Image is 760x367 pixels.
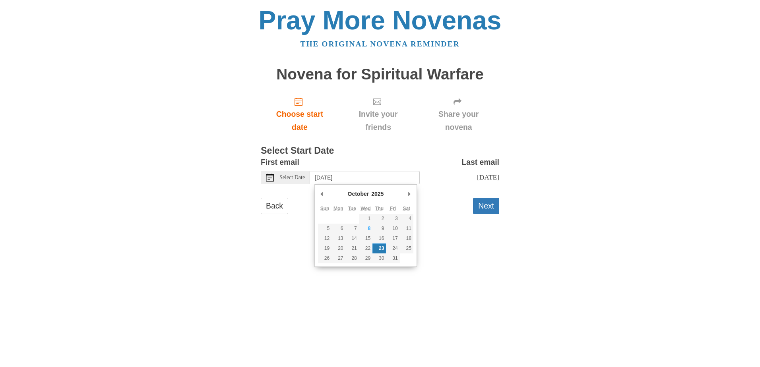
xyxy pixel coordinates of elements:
a: Back [261,198,288,214]
button: 23 [372,243,386,253]
button: 15 [359,234,372,243]
span: Choose start date [269,108,331,134]
button: 5 [318,224,332,234]
button: 13 [332,234,345,243]
button: 16 [372,234,386,243]
label: First email [261,156,299,169]
button: 22 [359,243,372,253]
button: 17 [386,234,399,243]
button: 30 [372,253,386,263]
button: 20 [332,243,345,253]
button: 2 [372,214,386,224]
button: 19 [318,243,332,253]
button: 1 [359,214,372,224]
label: Last email [461,156,499,169]
button: 18 [400,234,413,243]
button: Next [473,198,499,214]
div: Click "Next" to confirm your start date first. [418,91,499,138]
div: Click "Next" to confirm your start date first. [339,91,418,138]
button: 29 [359,253,372,263]
abbr: Sunday [320,206,330,211]
span: Share your novena [426,108,491,134]
abbr: Friday [390,206,396,211]
button: 7 [345,224,359,234]
a: The original novena reminder [301,40,460,48]
button: 3 [386,214,399,224]
abbr: Tuesday [348,206,356,211]
abbr: Saturday [403,206,410,211]
button: 11 [400,224,413,234]
button: 27 [332,253,345,263]
button: 6 [332,224,345,234]
input: Use the arrow keys to pick a date [310,171,420,184]
button: 21 [345,243,359,253]
h3: Select Start Date [261,146,499,156]
abbr: Wednesday [361,206,370,211]
button: Previous Month [318,188,326,200]
button: 24 [386,243,399,253]
h1: Novena for Spiritual Warfare [261,66,499,83]
button: 25 [400,243,413,253]
button: 4 [400,214,413,224]
button: 9 [372,224,386,234]
a: Pray More Novenas [259,6,502,35]
div: October [347,188,370,200]
button: Next Month [405,188,413,200]
span: [DATE] [477,173,499,181]
abbr: Thursday [375,206,384,211]
button: 8 [359,224,372,234]
div: 2025 [370,188,385,200]
span: Select Date [279,175,305,180]
button: 28 [345,253,359,263]
button: 10 [386,224,399,234]
button: 12 [318,234,332,243]
button: 14 [345,234,359,243]
abbr: Monday [333,206,343,211]
button: 31 [386,253,399,263]
button: 26 [318,253,332,263]
a: Choose start date [261,91,339,138]
span: Invite your friends [347,108,410,134]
